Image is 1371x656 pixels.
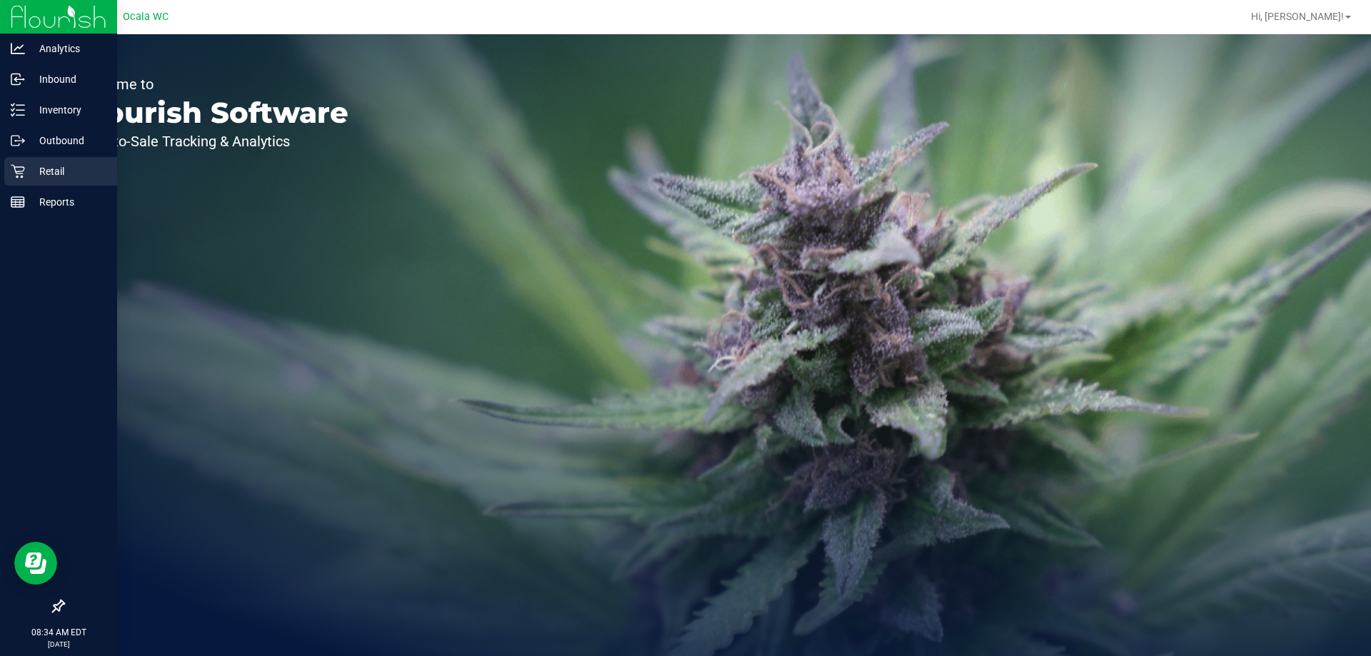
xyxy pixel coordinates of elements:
[77,77,348,91] p: Welcome to
[25,163,111,180] p: Retail
[14,542,57,585] iframe: Resource center
[25,71,111,88] p: Inbound
[25,101,111,118] p: Inventory
[11,195,25,209] inline-svg: Reports
[6,626,111,639] p: 08:34 AM EDT
[77,99,348,127] p: Flourish Software
[11,103,25,117] inline-svg: Inventory
[6,639,111,650] p: [DATE]
[1251,11,1344,22] span: Hi, [PERSON_NAME]!
[25,40,111,57] p: Analytics
[11,72,25,86] inline-svg: Inbound
[123,11,169,23] span: Ocala WC
[25,193,111,211] p: Reports
[11,41,25,56] inline-svg: Analytics
[11,164,25,178] inline-svg: Retail
[25,132,111,149] p: Outbound
[77,134,348,148] p: Seed-to-Sale Tracking & Analytics
[11,133,25,148] inline-svg: Outbound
